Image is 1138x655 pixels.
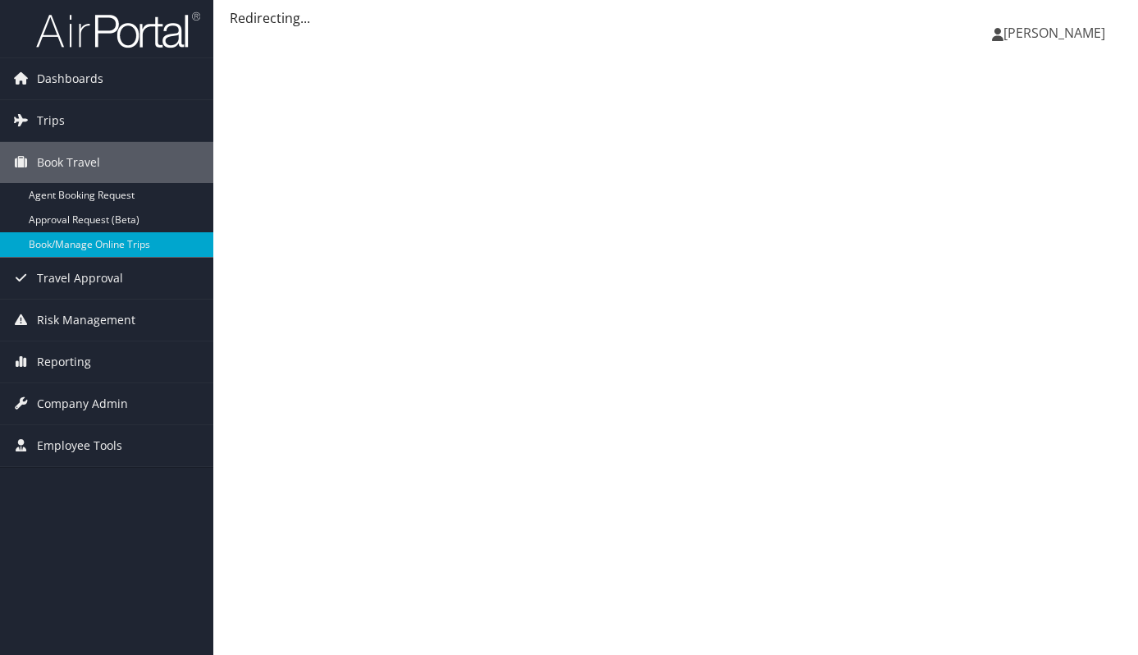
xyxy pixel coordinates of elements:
[36,11,200,49] img: airportal-logo.png
[37,258,123,299] span: Travel Approval
[230,8,1122,28] div: Redirecting...
[37,425,122,466] span: Employee Tools
[37,383,128,424] span: Company Admin
[1003,24,1105,42] span: [PERSON_NAME]
[37,142,100,183] span: Book Travel
[992,8,1122,57] a: [PERSON_NAME]
[37,100,65,141] span: Trips
[37,341,91,382] span: Reporting
[37,58,103,99] span: Dashboards
[37,300,135,341] span: Risk Management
